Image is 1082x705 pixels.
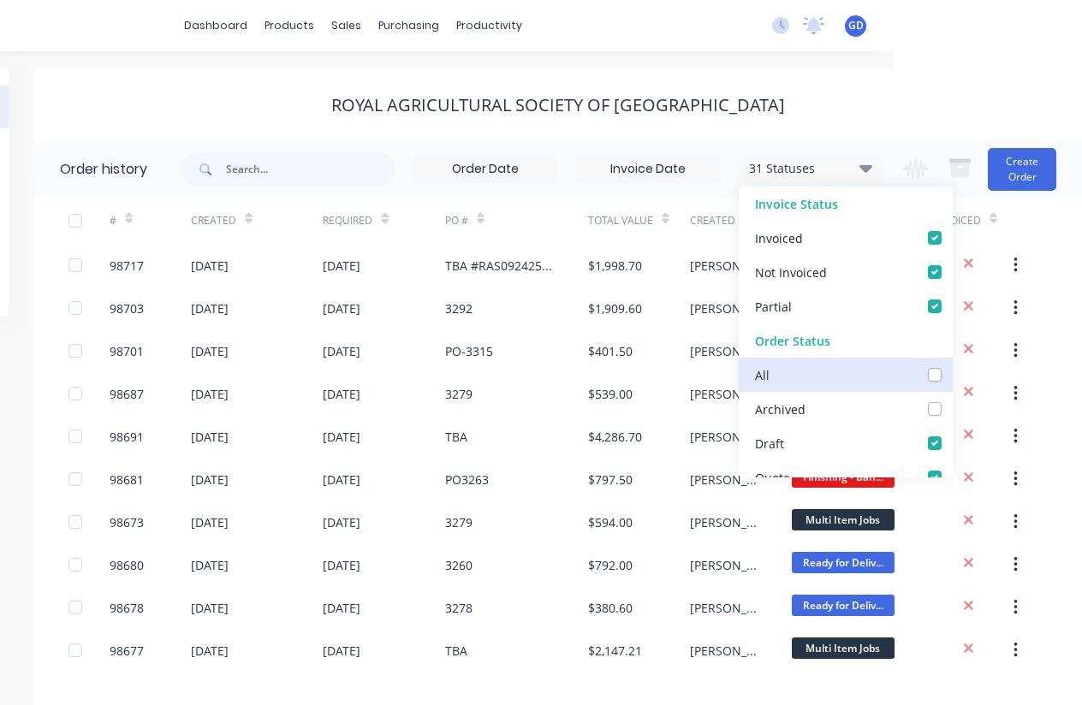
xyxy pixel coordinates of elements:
[110,471,144,489] div: 98681
[323,385,360,403] div: [DATE]
[110,642,144,660] div: 98677
[331,95,785,116] div: Royal Agricultural Society of [GEOGRAPHIC_DATA]
[739,323,953,358] div: Order Status
[934,213,981,228] div: Invoiced
[576,157,720,182] input: Invoice Date
[690,599,758,617] div: [PERSON_NAME]
[690,513,758,531] div: [PERSON_NAME]
[934,197,1015,244] div: Invoiced
[323,471,360,489] div: [DATE]
[588,556,633,574] div: $792.00
[323,299,360,317] div: [DATE]
[690,197,792,244] div: Created By
[755,297,792,315] div: Partial
[739,159,883,178] div: 31 Statuses
[690,642,758,660] div: [PERSON_NAME]
[445,299,473,317] div: 3292
[191,513,229,531] div: [DATE]
[792,595,895,616] span: Ready for Deliv...
[191,556,229,574] div: [DATE]
[792,509,895,530] span: Multi Item Jobs
[448,13,531,39] div: productivity
[588,299,642,317] div: $1,909.60
[191,428,229,446] div: [DATE]
[792,637,895,659] span: Multi Item Jobs
[323,428,360,446] div: [DATE]
[110,599,144,617] div: 98678
[191,197,324,244] div: Created
[110,342,144,360] div: 98701
[323,213,372,228] div: Required
[175,13,256,39] a: dashboard
[588,428,642,446] div: $4,286.70
[588,642,642,660] div: $2,147.21
[445,342,493,360] div: PO-3315
[191,213,236,228] div: Created
[191,385,229,403] div: [DATE]
[445,197,588,244] div: PO #
[110,213,116,228] div: #
[690,556,758,574] div: [PERSON_NAME]
[792,552,895,573] span: Ready for Deliv...
[445,471,489,489] div: PO3263
[445,513,473,531] div: 3279
[323,13,370,39] div: sales
[110,385,144,403] div: 98687
[988,148,1056,191] button: Create Order
[690,342,758,360] div: [PERSON_NAME]
[588,471,633,489] div: $797.50
[323,197,445,244] div: Required
[690,257,758,275] div: [PERSON_NAME]
[588,213,653,228] div: Total Value
[588,342,633,360] div: $401.50
[110,299,144,317] div: 98703
[848,18,864,33] span: GD
[110,197,191,244] div: #
[588,257,642,275] div: $1,998.70
[191,342,229,360] div: [DATE]
[755,400,806,418] div: Archived
[588,197,690,244] div: Total Value
[323,556,360,574] div: [DATE]
[755,434,784,452] div: Draft
[191,642,229,660] div: [DATE]
[370,13,448,39] div: purchasing
[323,513,360,531] div: [DATE]
[690,471,758,489] div: [PERSON_NAME]
[588,599,633,617] div: $380.60
[110,556,144,574] div: 98680
[690,213,751,228] div: Created By
[191,257,229,275] div: [DATE]
[755,228,803,246] div: Invoiced
[413,157,557,182] input: Order Date
[445,385,473,403] div: 3279
[323,642,360,660] div: [DATE]
[323,599,360,617] div: [DATE]
[445,556,473,574] div: 3260
[256,13,323,39] div: products
[445,599,473,617] div: 3278
[445,428,467,446] div: TBA
[110,428,144,446] div: 98691
[110,257,144,275] div: 98717
[191,299,229,317] div: [DATE]
[60,159,147,180] div: Order history
[445,257,554,275] div: TBA #RAS092425/Edu25_1055 Cattle Corner Black base signs
[445,642,467,660] div: TBA
[191,471,229,489] div: [DATE]
[755,365,770,383] div: All
[226,152,395,187] input: Search...
[755,263,827,281] div: Not Invoiced
[445,213,468,228] div: PO #
[323,257,360,275] div: [DATE]
[323,342,360,360] div: [DATE]
[739,187,953,221] div: Invoice Status
[755,468,790,486] div: Quote
[690,428,758,446] div: [PERSON_NAME]
[690,385,758,403] div: [PERSON_NAME]
[588,385,633,403] div: $539.00
[191,599,229,617] div: [DATE]
[110,513,144,531] div: 98673
[690,299,758,317] div: [PERSON_NAME]
[588,513,633,531] div: $594.00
